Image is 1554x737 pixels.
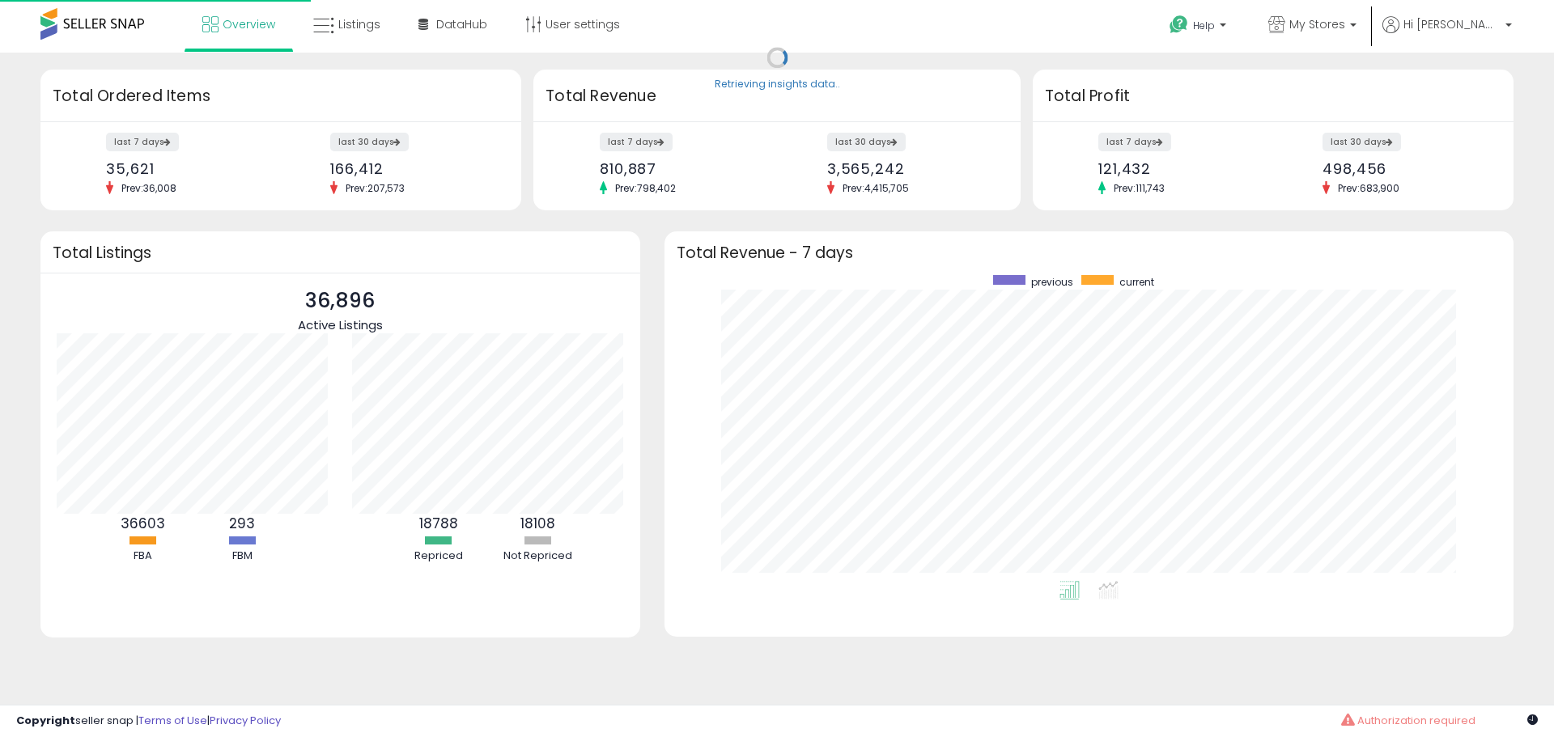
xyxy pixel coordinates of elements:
[193,549,291,564] div: FBM
[338,16,380,32] span: Listings
[1323,133,1401,151] label: last 30 days
[106,160,269,177] div: 35,621
[298,316,383,333] span: Active Listings
[834,181,917,195] span: Prev: 4,415,705
[1169,15,1189,35] i: Get Help
[330,133,409,151] label: last 30 days
[16,714,281,729] div: seller snap | |
[677,247,1501,259] h3: Total Revenue - 7 days
[827,133,906,151] label: last 30 days
[546,85,1008,108] h3: Total Revenue
[827,160,992,177] div: 3,565,242
[1098,133,1171,151] label: last 7 days
[94,549,191,564] div: FBA
[1382,16,1512,53] a: Hi [PERSON_NAME]
[1330,181,1408,195] span: Prev: 683,900
[210,713,281,728] a: Privacy Policy
[338,181,413,195] span: Prev: 207,573
[53,85,509,108] h3: Total Ordered Items
[715,78,840,92] div: Retrieving insights data..
[298,286,383,316] p: 36,896
[1106,181,1173,195] span: Prev: 111,743
[600,133,673,151] label: last 7 days
[1193,19,1215,32] span: Help
[607,181,684,195] span: Prev: 798,402
[1157,2,1242,53] a: Help
[1403,16,1501,32] span: Hi [PERSON_NAME]
[1045,85,1501,108] h3: Total Profit
[16,713,75,728] strong: Copyright
[1098,160,1261,177] div: 121,432
[53,247,628,259] h3: Total Listings
[330,160,493,177] div: 166,412
[1323,160,1485,177] div: 498,456
[121,514,165,533] b: 36603
[113,181,185,195] span: Prev: 36,008
[138,713,207,728] a: Terms of Use
[229,514,255,533] b: 293
[520,514,555,533] b: 18108
[390,549,487,564] div: Repriced
[1119,275,1154,289] span: current
[106,133,179,151] label: last 7 days
[1031,275,1073,289] span: previous
[223,16,275,32] span: Overview
[419,514,458,533] b: 18788
[1289,16,1345,32] span: My Stores
[490,549,587,564] div: Not Repriced
[436,16,487,32] span: DataHub
[600,160,765,177] div: 810,887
